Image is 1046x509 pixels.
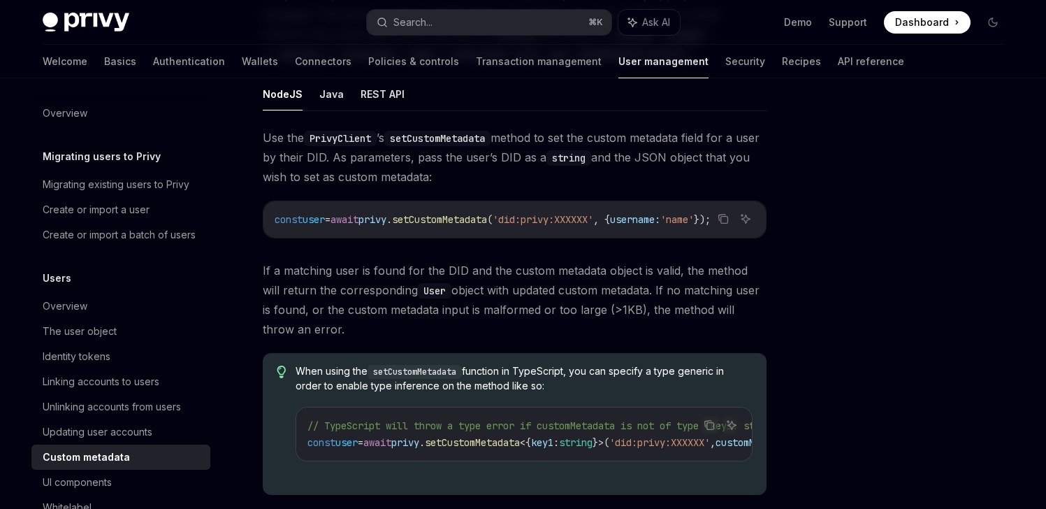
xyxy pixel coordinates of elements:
[367,10,611,35] button: Search...⌘K
[43,399,181,415] div: Unlinking accounts from users
[559,436,593,449] span: string
[43,348,110,365] div: Identity tokens
[419,436,425,449] span: .
[295,45,351,78] a: Connectors
[43,105,87,122] div: Overview
[838,45,904,78] a: API reference
[43,474,112,491] div: UI components
[304,131,377,146] code: PrivyClient
[531,436,553,449] span: key1
[829,15,867,29] a: Support
[335,436,358,449] span: user
[546,150,591,166] code: string
[330,213,358,226] span: await
[31,294,210,319] a: Overview
[782,45,821,78] a: Recipes
[263,128,767,187] span: Use the ’s method to set the custom metadata field for a user by their DID. As parameters, pass t...
[31,222,210,248] a: Create or import a batch of users
[31,101,210,126] a: Overview
[263,78,303,110] button: NodeJS
[553,436,559,449] span: :
[31,369,210,394] a: Linking accounts to users
[593,436,609,449] span: }>(
[642,15,670,29] span: Ask AI
[700,416,718,434] button: Copy the contents from the code block
[386,213,392,226] span: .
[104,45,136,78] a: Basics
[392,213,487,226] span: setCustomMetadata
[43,45,87,78] a: Welcome
[593,213,610,226] span: , {
[425,436,520,449] span: setCustomMetadata
[303,213,325,226] span: user
[368,45,459,78] a: Policies & controls
[725,45,765,78] a: Security
[307,436,335,449] span: const
[31,344,210,369] a: Identity tokens
[31,172,210,197] a: Migrating existing users to Privy
[325,213,330,226] span: =
[43,227,196,243] div: Create or import a batch of users
[358,213,386,226] span: privy
[618,45,709,78] a: User management
[319,78,344,110] button: Java
[277,366,286,378] svg: Tip
[716,436,794,449] span: customMetadata
[43,201,150,218] div: Create or import a user
[358,436,363,449] span: =
[493,213,593,226] span: 'did:privy:XXXXXX'
[609,436,710,449] span: 'did:privy:XXXXXX'
[307,420,783,432] span: // TypeScript will throw a type error if customMetadata is not of type {key1: string}
[43,270,71,287] h5: Users
[710,436,716,449] span: ,
[884,11,971,34] a: Dashboard
[391,436,419,449] span: privy
[895,15,949,29] span: Dashboard
[43,323,117,340] div: The user object
[368,365,462,379] code: setCustomMetadata
[784,15,812,29] a: Demo
[153,45,225,78] a: Authentication
[418,283,451,299] code: User
[520,436,531,449] span: <{
[722,416,741,434] button: Ask AI
[736,210,755,228] button: Ask AI
[43,298,87,315] div: Overview
[43,176,189,193] div: Migrating existing users to Privy
[263,261,767,339] span: If a matching user is found for the DID and the custom metadata object is valid, the method will ...
[660,213,694,226] span: 'name'
[43,13,129,32] img: dark logo
[31,445,210,470] a: Custom metadata
[242,45,278,78] a: Wallets
[618,10,680,35] button: Ask AI
[694,213,711,226] span: });
[31,470,210,495] a: UI components
[384,131,491,146] code: setCustomMetadata
[31,394,210,420] a: Unlinking accounts from users
[714,210,732,228] button: Copy the contents from the code block
[31,420,210,445] a: Updating user accounts
[610,213,660,226] span: username:
[275,213,303,226] span: const
[487,213,493,226] span: (
[982,11,1004,34] button: Toggle dark mode
[296,364,752,393] span: When using the function in TypeScript, you can specify a type generic in order to enable type inf...
[43,373,159,390] div: Linking accounts to users
[393,14,433,31] div: Search...
[361,78,405,110] button: REST API
[43,424,152,440] div: Updating user accounts
[31,319,210,344] a: The user object
[31,197,210,222] a: Create or import a user
[43,148,161,165] h5: Migrating users to Privy
[43,449,130,466] div: Custom metadata
[363,436,391,449] span: await
[476,45,602,78] a: Transaction management
[588,17,603,28] span: ⌘ K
